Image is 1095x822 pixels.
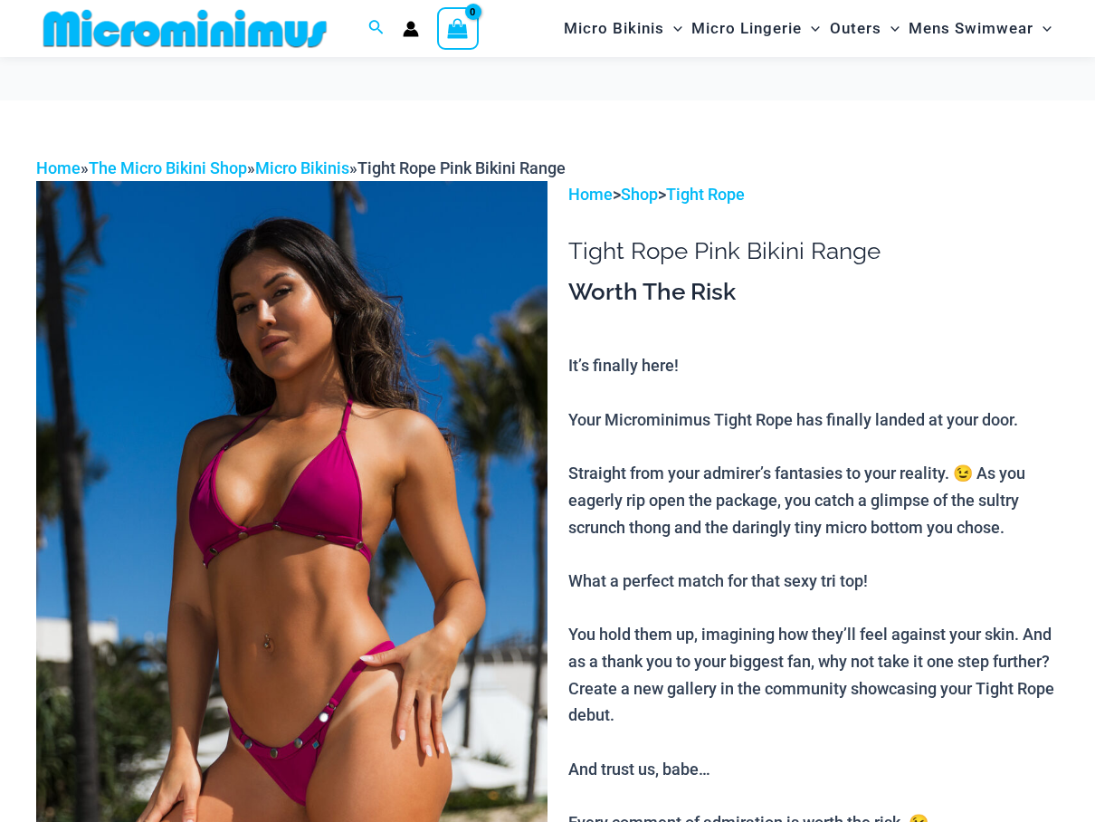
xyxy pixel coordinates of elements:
[437,7,479,49] a: View Shopping Cart, empty
[664,5,682,52] span: Menu Toggle
[825,5,904,52] a: OutersMenu ToggleMenu Toggle
[36,8,334,49] img: MM SHOP LOGO FLAT
[691,5,802,52] span: Micro Lingerie
[687,5,824,52] a: Micro LingerieMenu ToggleMenu Toggle
[568,185,613,204] a: Home
[368,17,385,40] a: Search icon link
[559,5,687,52] a: Micro BikinisMenu ToggleMenu Toggle
[36,158,566,177] span: » » »
[909,5,1033,52] span: Mens Swimwear
[830,5,881,52] span: Outers
[621,185,658,204] a: Shop
[564,5,664,52] span: Micro Bikinis
[36,158,81,177] a: Home
[568,181,1059,208] p: > >
[403,21,419,37] a: Account icon link
[802,5,820,52] span: Menu Toggle
[557,3,1059,54] nav: Site Navigation
[1033,5,1052,52] span: Menu Toggle
[904,5,1056,52] a: Mens SwimwearMenu ToggleMenu Toggle
[568,237,1059,265] h1: Tight Rope Pink Bikini Range
[89,158,247,177] a: The Micro Bikini Shop
[255,158,349,177] a: Micro Bikinis
[881,5,900,52] span: Menu Toggle
[666,185,745,204] a: Tight Rope
[568,277,1059,308] h3: Worth The Risk
[357,158,566,177] span: Tight Rope Pink Bikini Range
